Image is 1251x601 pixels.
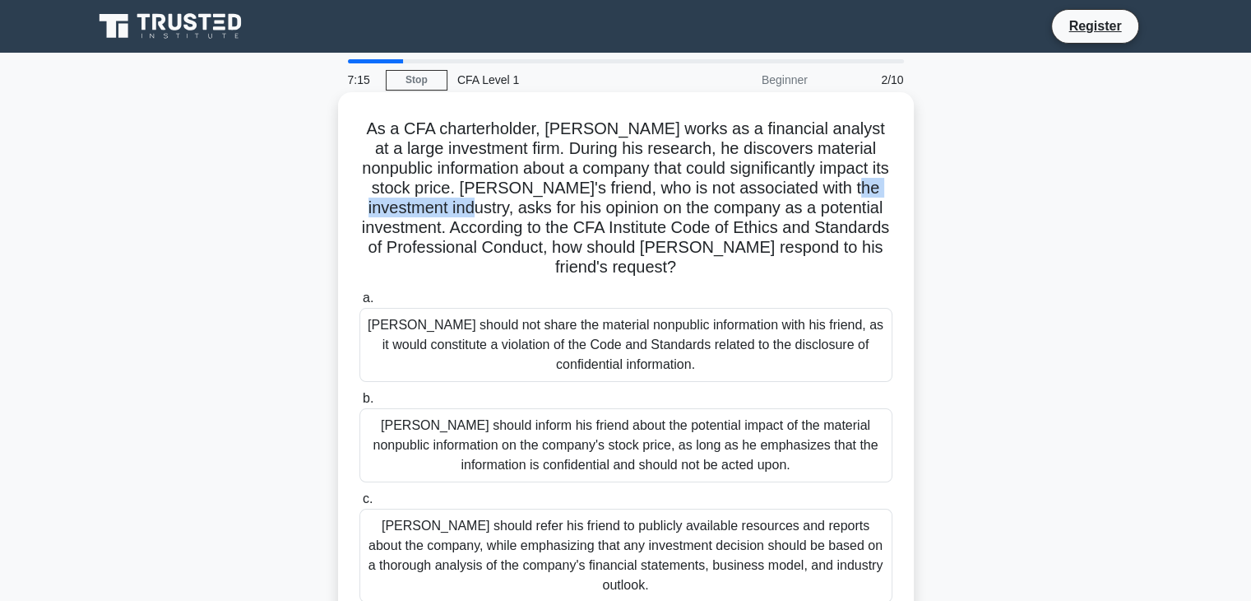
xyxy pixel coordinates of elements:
[674,63,818,96] div: Beginner
[386,70,447,91] a: Stop
[363,492,373,505] span: c.
[818,63,914,96] div: 2/10
[338,63,386,96] div: 7:15
[359,408,892,482] div: [PERSON_NAME] should inform his friend about the potential impact of the material nonpublic infor...
[358,119,894,278] h5: As a CFA charterholder, [PERSON_NAME] works as a financial analyst at a large investment firm. Du...
[1059,16,1131,36] a: Register
[363,291,373,305] span: a.
[447,63,674,96] div: CFA Level 1
[363,391,373,405] span: b.
[359,308,892,382] div: [PERSON_NAME] should not share the material nonpublic information with his friend, as it would co...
